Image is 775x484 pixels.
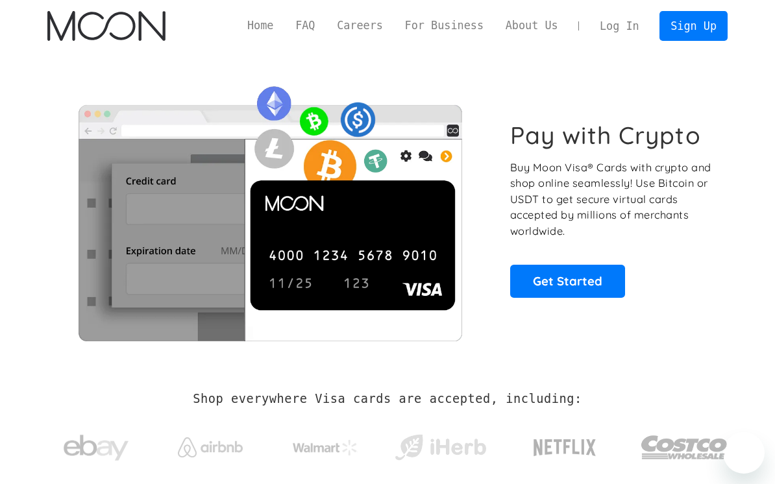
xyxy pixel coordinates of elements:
img: Airbnb [178,437,243,457]
a: About Us [495,18,569,34]
img: Moon Cards let you spend your crypto anywhere Visa is accepted. [47,77,492,341]
img: iHerb [392,431,489,465]
a: Walmart [277,427,374,462]
a: Netflix [507,418,623,470]
iframe: Button to launch messaging window [723,432,765,474]
a: Careers [326,18,393,34]
img: ebay [64,428,129,468]
a: ebay [47,415,144,475]
a: Log In [589,12,650,40]
a: Costco [641,410,728,478]
p: Buy Moon Visa® Cards with crypto and shop online seamlessly! Use Bitcoin or USDT to get secure vi... [510,160,713,239]
a: iHerb [392,418,489,471]
a: home [47,11,165,41]
a: Home [236,18,284,34]
a: Sign Up [659,11,727,40]
img: Walmart [293,440,358,455]
img: Moon Logo [47,11,165,41]
img: Costco [641,423,728,472]
img: Netflix [532,431,597,464]
a: Get Started [510,265,625,297]
a: For Business [394,18,495,34]
h1: Pay with Crypto [510,121,701,150]
a: FAQ [284,18,326,34]
h2: Shop everywhere Visa cards are accepted, including: [193,392,582,406]
a: Airbnb [162,424,259,464]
